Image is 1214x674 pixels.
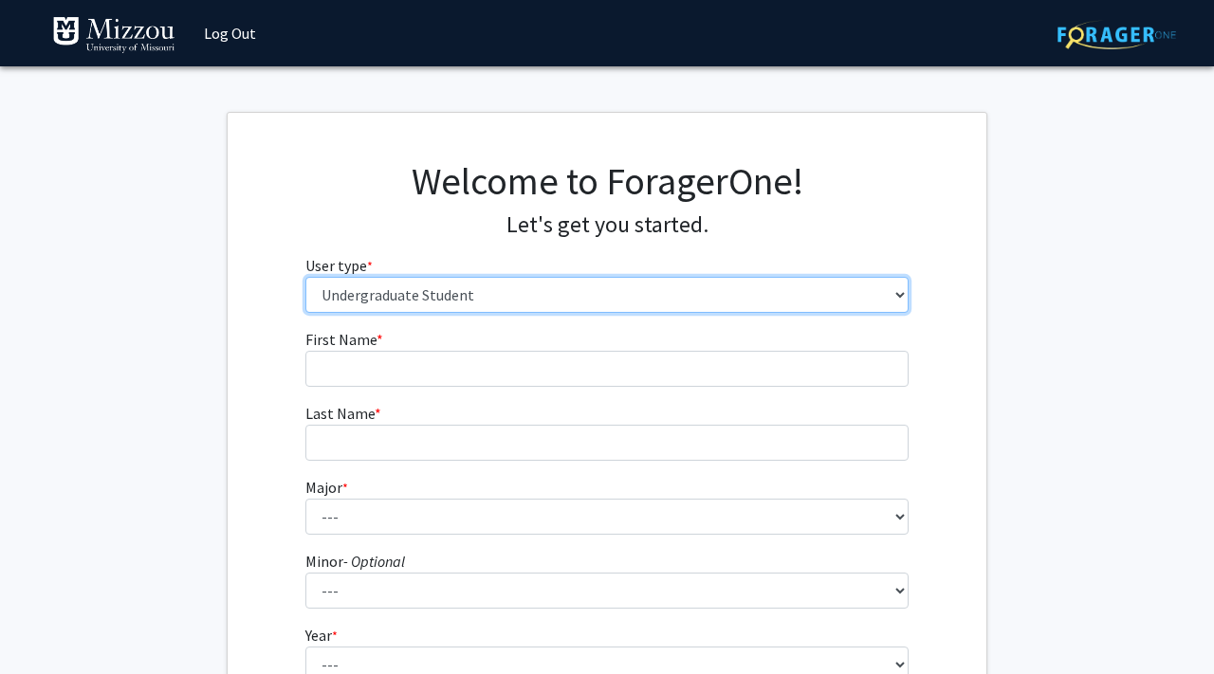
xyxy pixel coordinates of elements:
[52,16,175,54] img: University of Missouri Logo
[305,624,338,647] label: Year
[305,158,910,204] h1: Welcome to ForagerOne!
[343,552,405,571] i: - Optional
[305,550,405,573] label: Minor
[14,589,81,660] iframe: Chat
[305,476,348,499] label: Major
[305,330,377,349] span: First Name
[1058,20,1176,49] img: ForagerOne Logo
[305,404,375,423] span: Last Name
[305,254,373,277] label: User type
[305,211,910,239] h4: Let's get you started.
